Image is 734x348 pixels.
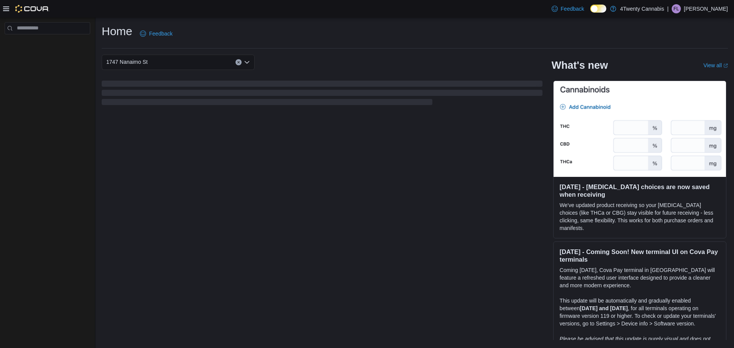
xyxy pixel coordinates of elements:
[560,248,720,263] h3: [DATE] - Coming Soon! New terminal UI on Cova Pay terminals
[590,5,606,13] input: Dark Mode
[672,4,681,13] div: Francis Licmo
[620,4,664,13] p: 4Twenty Cannabis
[684,4,728,13] p: [PERSON_NAME]
[235,59,242,65] button: Clear input
[549,1,587,16] a: Feedback
[102,82,542,107] span: Loading
[703,62,728,68] a: View allExternal link
[552,59,608,71] h2: What's new
[674,4,679,13] span: FL
[561,5,584,13] span: Feedback
[667,4,669,13] p: |
[723,63,728,68] svg: External link
[560,297,720,327] p: This update will be automatically and gradually enabled between , for all terminals operating on ...
[244,59,250,65] button: Open list of options
[560,201,720,232] p: We've updated product receiving so your [MEDICAL_DATA] choices (like THCa or CBG) stay visible fo...
[149,30,172,37] span: Feedback
[137,26,175,41] a: Feedback
[5,36,90,54] nav: Complex example
[15,5,49,13] img: Cova
[580,305,628,311] strong: [DATE] and [DATE]
[560,266,720,289] p: Coming [DATE], Cova Pay terminal in [GEOGRAPHIC_DATA] will feature a refreshed user interface des...
[102,24,132,39] h1: Home
[106,57,148,66] span: 1747 Nanaimo St
[560,183,720,198] h3: [DATE] - [MEDICAL_DATA] choices are now saved when receiving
